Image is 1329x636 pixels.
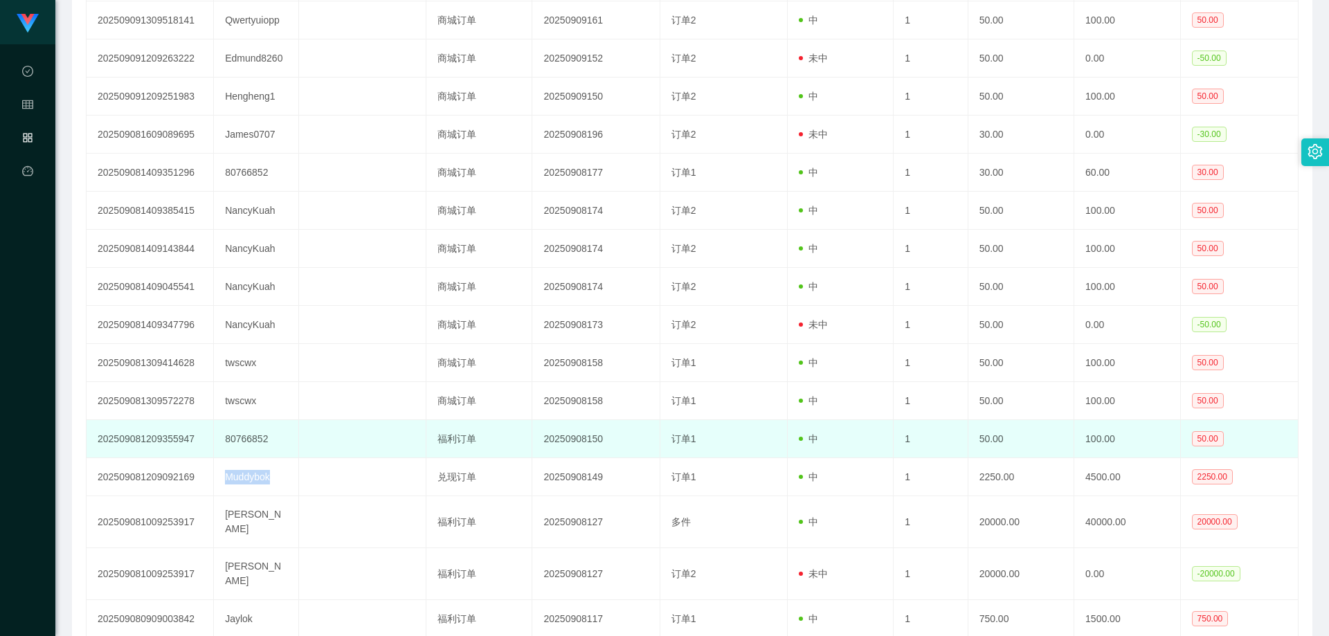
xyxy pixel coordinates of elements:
td: 202509081409351296 [87,154,214,192]
img: logo.9652507e.png [17,14,39,33]
td: 兑现订单 [426,458,532,496]
span: 中 [799,433,818,444]
td: 20250908149 [532,458,660,496]
td: 1 [894,420,968,458]
td: 202509081409143844 [87,230,214,268]
td: [PERSON_NAME] [214,548,299,600]
td: 1 [894,344,968,382]
span: 50.00 [1192,279,1224,294]
span: 订单1 [671,471,696,482]
span: -30.00 [1192,127,1227,142]
span: 50.00 [1192,89,1224,104]
span: -50.00 [1192,51,1227,66]
span: 50.00 [1192,355,1224,370]
td: 20250908158 [532,382,660,420]
td: 202509081409347796 [87,306,214,344]
span: 会员管理 [22,100,33,223]
span: 2250.00 [1192,469,1233,484]
td: 商城订单 [426,116,532,154]
span: 订单1 [671,357,696,368]
td: twscwx [214,382,299,420]
span: -20000.00 [1192,566,1240,581]
td: Edmund8260 [214,39,299,78]
span: 未中 [799,568,828,579]
td: 100.00 [1074,1,1180,39]
td: 30.00 [968,154,1074,192]
td: 商城订单 [426,39,532,78]
span: 中 [799,15,818,26]
td: 202509091209251983 [87,78,214,116]
span: 30.00 [1192,165,1224,180]
td: 20250909161 [532,1,660,39]
td: 50.00 [968,306,1074,344]
td: 100.00 [1074,78,1180,116]
td: 商城订单 [426,1,532,39]
td: 202509091309518141 [87,1,214,39]
span: 未中 [799,319,828,330]
td: 商城订单 [426,344,532,382]
td: 20000.00 [968,496,1074,548]
td: 50.00 [968,344,1074,382]
td: 50.00 [968,1,1074,39]
td: 商城订单 [426,154,532,192]
i: 图标: check-circle-o [22,60,33,87]
td: 20250909150 [532,78,660,116]
td: 100.00 [1074,382,1180,420]
td: 1 [894,230,968,268]
span: 订单2 [671,243,696,254]
td: 2250.00 [968,458,1074,496]
span: 订单2 [671,319,696,330]
td: NancyKuah [214,230,299,268]
td: 20000.00 [968,548,1074,600]
td: 福利订单 [426,496,532,548]
td: 商城订单 [426,382,532,420]
td: 100.00 [1074,420,1180,458]
td: 202509081209355947 [87,420,214,458]
span: 750.00 [1192,611,1229,626]
td: 1 [894,154,968,192]
span: 50.00 [1192,203,1224,218]
span: 中 [799,243,818,254]
span: 中 [799,357,818,368]
td: 1 [894,306,968,344]
td: Muddybok [214,458,299,496]
td: 20250908150 [532,420,660,458]
td: 100.00 [1074,230,1180,268]
td: 30.00 [968,116,1074,154]
span: 50.00 [1192,393,1224,408]
span: 中 [799,91,818,102]
span: 中 [799,167,818,178]
span: 订单2 [671,281,696,292]
td: 80766852 [214,420,299,458]
td: 1 [894,382,968,420]
span: 50.00 [1192,12,1224,28]
td: 100.00 [1074,192,1180,230]
span: 数据中心 [22,66,33,190]
td: 1 [894,78,968,116]
td: 商城订单 [426,78,532,116]
td: NancyKuah [214,192,299,230]
td: 50.00 [968,230,1074,268]
span: 多件 [671,516,691,527]
span: 订单2 [671,568,696,579]
td: 50.00 [968,420,1074,458]
span: 订单2 [671,15,696,26]
td: 202509081209092169 [87,458,214,496]
span: 订单2 [671,129,696,140]
td: 商城订单 [426,306,532,344]
span: 订单2 [671,205,696,216]
td: 1 [894,1,968,39]
td: 20250908196 [532,116,660,154]
td: 100.00 [1074,344,1180,382]
td: 0.00 [1074,39,1180,78]
td: 202509081309414628 [87,344,214,382]
td: 1 [894,39,968,78]
td: 20250908174 [532,230,660,268]
td: 80766852 [214,154,299,192]
span: 20000.00 [1192,514,1238,529]
td: 1 [894,192,968,230]
i: 图标: appstore-o [22,126,33,154]
i: 图标: table [22,93,33,120]
td: 20250908177 [532,154,660,192]
td: 20250908127 [532,548,660,600]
